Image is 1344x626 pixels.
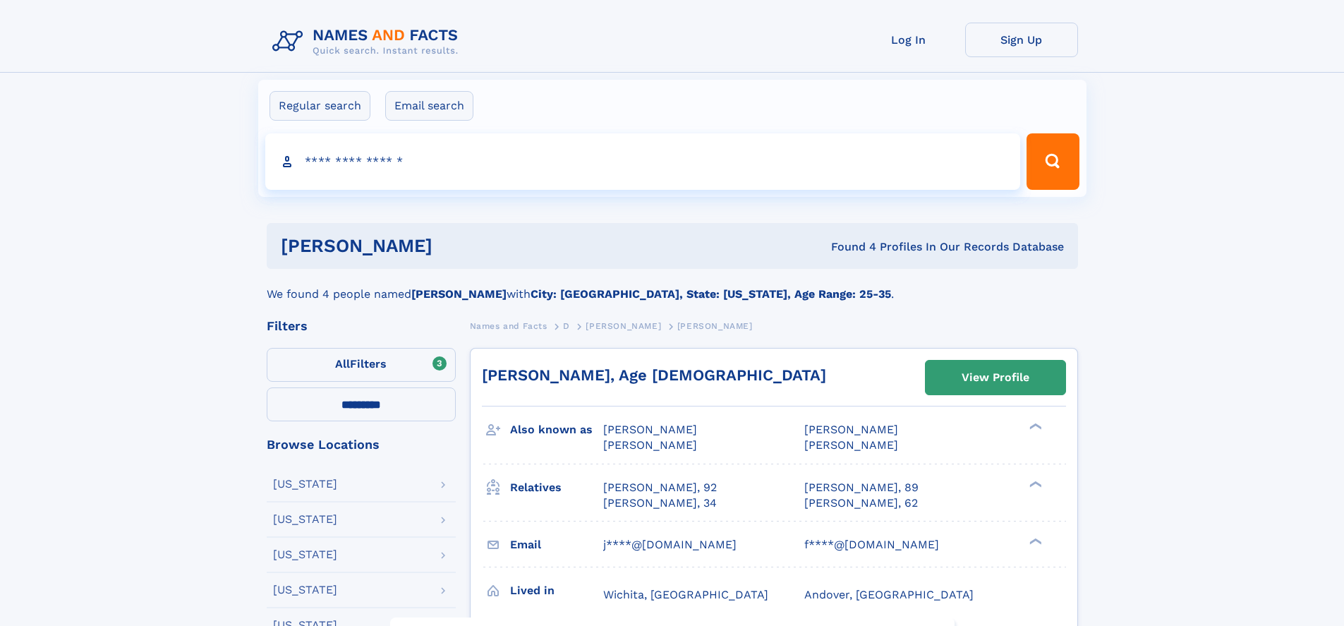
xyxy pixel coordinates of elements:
div: [US_STATE] [273,514,337,525]
div: We found 4 people named with . [267,269,1078,303]
h1: [PERSON_NAME] [281,237,632,255]
b: City: [GEOGRAPHIC_DATA], State: [US_STATE], Age Range: 25-35 [531,287,891,301]
div: Filters [267,320,456,332]
span: Andover, [GEOGRAPHIC_DATA] [804,588,974,601]
a: Log In [852,23,965,57]
span: [PERSON_NAME] [603,423,697,436]
label: Email search [385,91,473,121]
span: [PERSON_NAME] [586,321,661,331]
a: [PERSON_NAME] [586,317,661,335]
div: [US_STATE] [273,549,337,560]
div: [US_STATE] [273,478,337,490]
div: View Profile [962,361,1029,394]
a: View Profile [926,361,1065,395]
a: [PERSON_NAME], 92 [603,480,717,495]
div: Browse Locations [267,438,456,451]
h3: Also known as [510,418,603,442]
a: D [563,317,570,335]
a: Sign Up [965,23,1078,57]
span: [PERSON_NAME] [804,423,898,436]
button: Search Button [1027,133,1079,190]
span: D [563,321,570,331]
span: [PERSON_NAME] [603,438,697,452]
input: search input [265,133,1021,190]
div: ❯ [1026,422,1043,431]
h3: Relatives [510,476,603,500]
div: [US_STATE] [273,584,337,596]
a: [PERSON_NAME], 62 [804,495,918,511]
h3: Lived in [510,579,603,603]
span: [PERSON_NAME] [677,321,753,331]
div: ❯ [1026,479,1043,488]
a: [PERSON_NAME], 89 [804,480,919,495]
b: [PERSON_NAME] [411,287,507,301]
div: ❯ [1026,536,1043,546]
img: Logo Names and Facts [267,23,470,61]
span: [PERSON_NAME] [804,438,898,452]
label: Regular search [270,91,370,121]
span: All [335,357,350,371]
a: [PERSON_NAME], Age [DEMOGRAPHIC_DATA] [482,366,826,384]
div: Found 4 Profiles In Our Records Database [631,239,1064,255]
a: [PERSON_NAME], 34 [603,495,717,511]
span: Wichita, [GEOGRAPHIC_DATA] [603,588,768,601]
h3: Email [510,533,603,557]
label: Filters [267,348,456,382]
a: Names and Facts [470,317,547,335]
